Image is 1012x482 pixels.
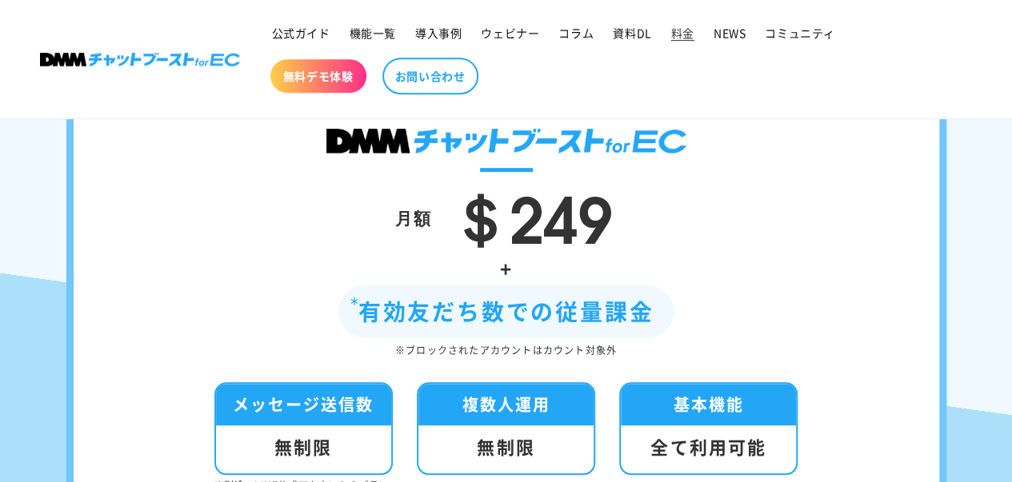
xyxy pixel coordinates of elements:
span: コラム [558,26,594,40]
div: 有効友だち数での従量課金 [338,285,674,337]
a: 公式ガイド [262,16,340,50]
span: 機能一覧 [350,26,396,40]
div: ※ブロックされたアカウントはカウント対象外 [122,341,891,359]
a: 料金 [662,16,704,50]
span: コミュニティ [765,26,835,40]
a: 資料DL [603,16,661,50]
span: 導入事例 [415,26,462,40]
span: 資料DL [613,26,651,40]
a: 無料デモ体験 [270,59,366,93]
div: 全て利用可能 [621,425,796,473]
a: ウェビナー [471,16,549,50]
a: コミュニティ [755,16,845,50]
img: 株式会社DMM Boost [40,53,240,66]
span: お問い合わせ [395,69,466,83]
span: ＄249 [448,167,613,261]
div: + [122,251,891,285]
img: DMMチャットブースト [326,129,686,153]
span: 公式ガイド [272,26,330,40]
a: お問い合わせ [382,58,478,94]
div: メッセージ送信数 [216,384,391,425]
a: NEWS [704,16,755,50]
a: コラム [549,16,603,50]
span: ウェビナー [481,26,539,40]
div: 複数人運用 [418,384,594,425]
div: 無制限 [216,425,391,473]
div: 月額 [395,202,432,233]
span: 無料デモ体験 [283,69,354,83]
a: 導入事例 [406,16,471,50]
a: 機能一覧 [340,16,406,50]
span: 料金 [671,26,694,40]
span: NEWS [714,26,746,40]
div: 無制限 [418,425,594,473]
div: 基本機能 [621,384,796,425]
